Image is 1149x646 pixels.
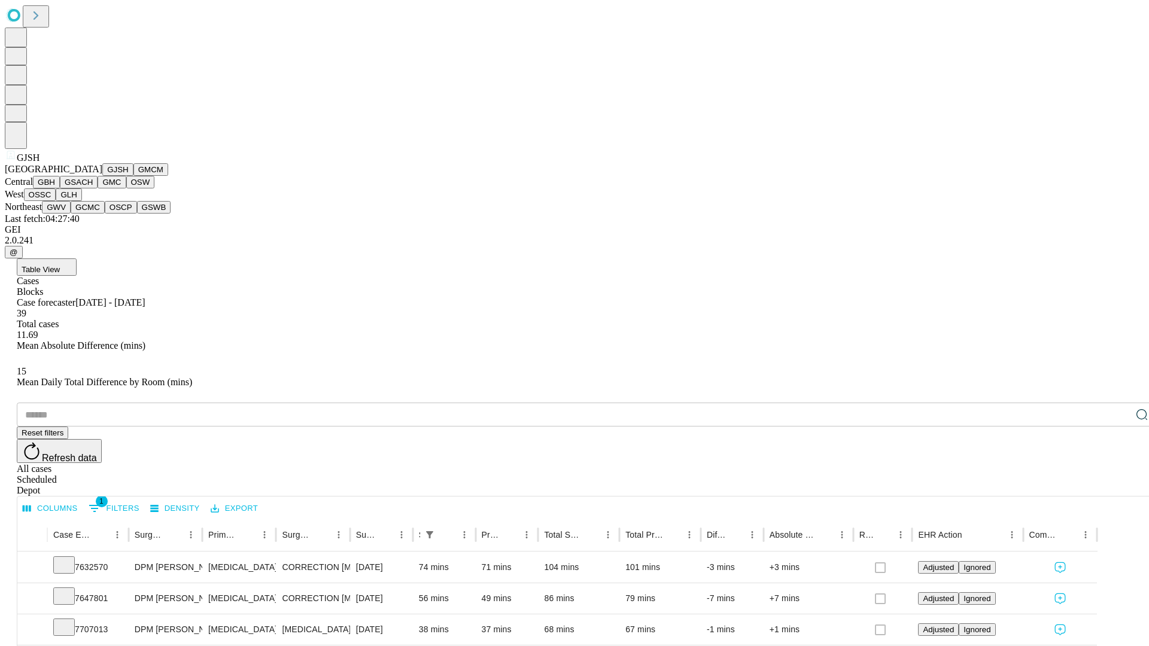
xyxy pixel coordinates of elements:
[707,552,758,583] div: -3 mins
[17,426,68,439] button: Reset filters
[918,561,959,574] button: Adjusted
[963,563,990,572] span: Ignored
[17,439,102,463] button: Refresh data
[356,614,407,645] div: [DATE]
[53,583,123,614] div: 7647801
[239,526,256,543] button: Sort
[17,153,39,163] span: GJSH
[963,625,990,634] span: Ignored
[923,594,954,603] span: Adjusted
[421,526,438,543] button: Show filters
[137,201,171,214] button: GSWB
[23,557,41,578] button: Expand
[147,499,203,518] button: Density
[17,319,59,329] span: Total cases
[5,189,24,199] span: West
[22,428,63,437] span: Reset filters
[727,526,744,543] button: Sort
[126,176,155,188] button: OSW
[17,297,75,307] span: Case forecaster
[625,530,663,540] div: Total Predicted Duration
[1077,526,1094,543] button: Menu
[419,552,470,583] div: 74 mins
[923,563,954,572] span: Adjusted
[501,526,518,543] button: Sort
[20,499,81,518] button: Select columns
[664,526,681,543] button: Sort
[56,188,81,201] button: GLH
[135,552,196,583] div: DPM [PERSON_NAME] [PERSON_NAME]
[419,530,420,540] div: Scheduled In Room Duration
[356,583,407,614] div: [DATE]
[859,530,875,540] div: Resolved in EHR
[5,164,102,174] span: [GEOGRAPHIC_DATA]
[544,530,582,540] div: Total Scheduled Duration
[583,526,600,543] button: Sort
[24,188,56,201] button: OSSC
[282,614,344,645] div: [MEDICAL_DATA] COMPLETE EXCISION 5TH [MEDICAL_DATA] HEAD
[208,530,238,540] div: Primary Service
[71,201,105,214] button: GCMC
[75,297,145,307] span: [DATE] - [DATE]
[42,201,71,214] button: GWV
[105,201,137,214] button: OSCP
[770,530,816,540] div: Absolute Difference
[876,526,892,543] button: Sort
[208,583,270,614] div: [MEDICAL_DATA]
[892,526,909,543] button: Menu
[707,583,758,614] div: -7 mins
[770,583,847,614] div: +7 mins
[959,592,995,605] button: Ignored
[625,583,695,614] div: 79 mins
[439,526,456,543] button: Sort
[96,495,108,507] span: 1
[256,526,273,543] button: Menu
[744,526,761,543] button: Menu
[5,246,23,258] button: @
[17,258,77,276] button: Table View
[482,614,533,645] div: 37 mins
[17,340,145,351] span: Mean Absolute Difference (mins)
[544,614,613,645] div: 68 mins
[482,530,501,540] div: Predicted In Room Duration
[959,623,995,636] button: Ignored
[625,614,695,645] div: 67 mins
[923,625,954,634] span: Adjusted
[53,530,91,540] div: Case Epic Id
[92,526,109,543] button: Sort
[963,594,990,603] span: Ignored
[482,552,533,583] div: 71 mins
[963,526,980,543] button: Sort
[17,330,38,340] span: 11.69
[544,552,613,583] div: 104 mins
[681,526,698,543] button: Menu
[135,530,165,540] div: Surgeon Name
[959,561,995,574] button: Ignored
[109,526,126,543] button: Menu
[183,526,199,543] button: Menu
[282,583,344,614] div: CORRECTION [MEDICAL_DATA], RESECTION [MEDICAL_DATA] BASE
[133,163,168,176] button: GMCM
[208,614,270,645] div: [MEDICAL_DATA]
[5,202,42,212] span: Northeast
[5,214,80,224] span: Last fetch: 04:27:40
[707,530,726,540] div: Difference
[707,614,758,645] div: -1 mins
[1029,530,1059,540] div: Comments
[33,176,60,188] button: GBH
[42,453,97,463] span: Refresh data
[419,583,470,614] div: 56 mins
[625,552,695,583] div: 101 mins
[98,176,126,188] button: GMC
[356,552,407,583] div: [DATE]
[135,614,196,645] div: DPM [PERSON_NAME] [PERSON_NAME]
[1004,526,1020,543] button: Menu
[102,163,133,176] button: GJSH
[5,224,1144,235] div: GEI
[770,552,847,583] div: +3 mins
[918,592,959,605] button: Adjusted
[376,526,393,543] button: Sort
[918,623,959,636] button: Adjusted
[834,526,850,543] button: Menu
[600,526,616,543] button: Menu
